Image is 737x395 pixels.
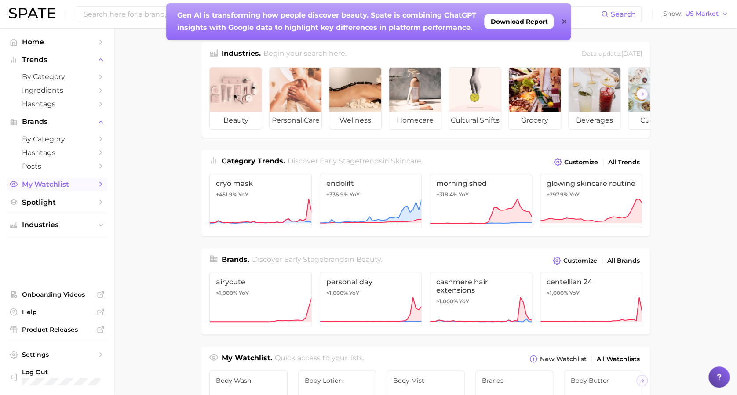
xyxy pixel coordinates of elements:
span: Brands [22,118,92,126]
a: beverages [568,67,621,130]
a: personal day>1,000% YoY [320,272,422,326]
span: +297.9% [547,191,568,198]
span: endolift [326,179,416,188]
a: Product Releases [7,323,107,336]
button: Customize [551,156,600,168]
h2: Quick access to your lists. [275,353,364,365]
a: glowing skincare routine+297.9% YoY [540,174,642,228]
span: Spotlight [22,198,92,207]
a: beauty [209,67,262,130]
span: Search [611,10,636,18]
span: All Trends [608,159,640,166]
a: morning shed+318.4% YoY [430,174,532,228]
span: wellness [329,112,381,129]
button: ShowUS Market [661,8,730,20]
a: Onboarding Videos [7,288,107,301]
span: airycute [216,278,305,286]
span: skincare [391,157,421,165]
span: YoY [569,290,580,297]
span: YoY [238,191,248,198]
span: >1,000% [326,290,348,296]
span: Ingredients [22,86,92,94]
a: cultural shifts [449,67,501,130]
span: Body Mist [393,377,458,384]
a: grocery [508,67,561,130]
span: culinary [628,112,680,129]
span: by Category [22,72,92,81]
span: All Watchlists [597,355,640,363]
a: culinary [628,67,681,130]
button: Customize [551,254,599,267]
a: cryo mask+451.9% YoY [209,174,312,228]
span: YoY [569,191,580,198]
span: YoY [239,290,249,297]
a: airycute>1,000% YoY [209,272,312,326]
span: YoY [459,298,469,305]
span: Help [22,308,92,316]
span: +318.4% [436,191,457,198]
button: Trends [7,53,107,66]
input: Search here for a brand, industry, or ingredient [83,7,601,22]
span: Customize [563,257,597,265]
span: beverages [569,112,620,129]
span: Category Trends . [222,157,285,165]
span: >1,000% [547,290,568,296]
span: morning shed [436,179,525,188]
span: All Brands [607,257,640,265]
a: Hashtags [7,146,107,159]
a: cashmere hair extensions>1,000% YoY [430,272,532,326]
div: Data update: [DATE] [582,48,642,60]
span: Discover Early Stage brands in . [252,255,382,264]
span: Hashtags [22,149,92,157]
a: Posts [7,159,107,173]
span: US Market [685,11,719,16]
span: Home [22,38,92,46]
a: My Watchlist [7,178,107,191]
a: Settings [7,348,107,361]
span: Body Lotion [305,377,370,384]
span: Brands [482,377,547,384]
a: Ingredients [7,83,107,97]
span: YoY [349,290,359,297]
span: Hashtags [22,100,92,108]
span: cryo mask [216,179,305,188]
span: Body wash [216,377,281,384]
a: Spotlight [7,196,107,209]
span: YoY [350,191,360,198]
span: Body butter [570,377,635,384]
span: grocery [509,112,561,129]
a: wellness [329,67,382,130]
span: Product Releases [22,326,92,333]
a: Hashtags [7,97,107,111]
span: Brands . [222,255,249,264]
span: by Category [22,135,92,143]
span: homecare [389,112,441,129]
button: Brands [7,115,107,128]
span: Customize [564,159,598,166]
span: Settings [22,351,92,359]
a: endolift+336.9% YoY [320,174,422,228]
span: Onboarding Videos [22,290,92,298]
img: SPATE [9,8,55,18]
a: All Brands [605,255,642,267]
a: by Category [7,132,107,146]
a: All Trends [606,156,642,168]
span: +451.9% [216,191,237,198]
button: New Watchlist [527,353,589,365]
span: Industries [22,221,92,229]
span: YoY [459,191,469,198]
a: centellian 24>1,000% YoY [540,272,642,326]
h1: My Watchlist. [222,353,272,365]
span: >1,000% [216,290,237,296]
a: All Watchlists [595,353,642,365]
span: beauty [356,255,381,264]
span: glowing skincare routine [547,179,636,188]
span: >1,000% [436,298,458,304]
a: Home [7,35,107,49]
span: Trends [22,56,92,64]
span: personal care [270,112,321,129]
span: New Watchlist [540,355,587,363]
a: Log out. Currently logged in with e-mail alicia.ung@kearney.com. [7,366,107,388]
span: Log Out [22,368,100,376]
span: beauty [210,112,262,129]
